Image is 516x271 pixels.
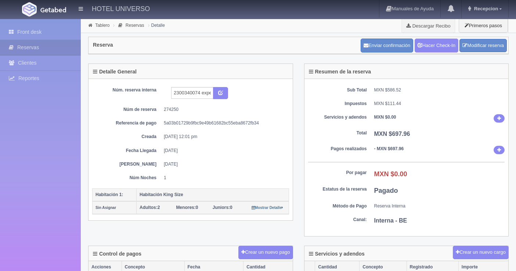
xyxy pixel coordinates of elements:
[98,161,156,167] dt: [PERSON_NAME]
[95,23,109,28] a: Tablero
[22,2,37,17] img: Getabed
[213,205,232,210] span: 0
[308,186,367,192] dt: Estatus de la reserva
[93,42,113,48] h4: Reserva
[453,246,509,259] button: Crear un nuevo cargo
[459,39,507,53] a: Modificar reserva
[164,175,284,181] dd: 1
[95,206,116,210] small: Sin Asignar
[459,18,508,33] button: Primeros pasos
[374,115,396,120] b: MXN $0.00
[374,131,410,137] b: MXN $697.96
[374,87,505,93] dd: MXN $586.52
[98,134,156,140] dt: Creada
[98,87,156,93] dt: Núm. reserva interna
[98,175,156,181] dt: Núm Noches
[361,39,413,53] button: Enviar confirmación
[95,192,123,197] b: Habitación 1:
[252,205,284,210] a: Mostrar Detalle
[238,246,293,259] button: Crear un nuevo pago
[374,101,505,107] dd: MXN $111.44
[176,205,198,210] span: 0
[164,148,284,154] dd: [DATE]
[402,18,455,33] a: Descargar Recibo
[93,69,137,75] h4: Detalle General
[164,120,284,126] dd: 5a03b01729b9fbc9e49b61682bc55eba8672fb34
[98,120,156,126] dt: Referencia de pago
[164,134,284,140] dd: [DATE] 12:01 pm
[40,7,66,12] img: Getabed
[374,170,407,178] b: MXN $0.00
[308,146,367,152] dt: Pagos realizados
[308,114,367,120] dt: Servicios y adendos
[164,106,284,113] dd: 274250
[164,161,284,167] dd: [DATE]
[374,203,505,209] dd: Reserva Interna
[308,87,367,93] dt: Sub Total
[308,170,367,176] dt: Por pagar
[374,217,407,224] b: Interna - BE
[146,22,167,29] li: Detalle
[140,205,160,210] span: 2
[374,187,398,194] b: Pagado
[126,23,144,28] a: Reservas
[374,146,404,151] b: - MXN $697.96
[309,251,365,257] h4: Servicios y adendos
[140,205,158,210] strong: Adultos:
[415,39,458,53] a: Hacer Check-In
[308,203,367,209] dt: Método de Pago
[98,148,156,154] dt: Fecha Llegada
[252,206,284,210] small: Mostrar Detalle
[176,205,195,210] strong: Menores:
[92,4,150,13] h4: HOTEL UNIVERSO
[98,106,156,113] dt: Núm de reserva
[308,217,367,223] dt: Canal:
[137,188,289,201] th: Habitación King Size
[308,101,367,107] dt: Impuestos
[93,251,141,257] h4: Control de pagos
[309,69,371,75] h4: Resumen de la reserva
[472,6,498,11] span: Recepcion
[213,205,230,210] strong: Juniors:
[308,130,367,136] dt: Total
